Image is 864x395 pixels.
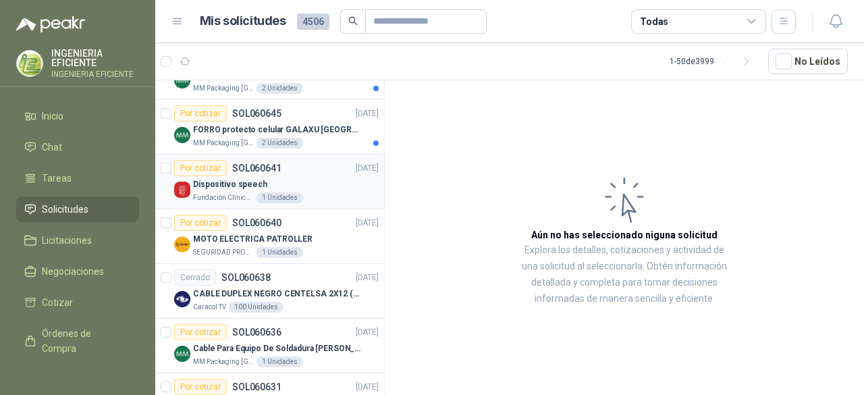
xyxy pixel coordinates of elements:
div: Todas [640,14,668,29]
div: 1 Unidades [256,247,303,258]
p: [DATE] [356,162,379,175]
div: 2 Unidades [256,138,303,149]
div: Por cotizar [174,215,227,231]
img: Company Logo [174,127,190,143]
p: SOL060640 [232,218,281,228]
a: Cotizar [16,290,139,315]
img: Company Logo [174,236,190,253]
img: Company Logo [174,346,190,362]
div: Por cotizar [174,105,227,122]
p: SOL060641 [232,163,281,173]
span: Cotizar [42,295,73,310]
p: [DATE] [356,107,379,120]
img: Company Logo [174,182,190,198]
p: INGENIERIA EFICIENTE [51,70,139,78]
p: SOL060645 [232,109,281,118]
p: MM Packaging [GEOGRAPHIC_DATA] [193,138,254,149]
img: Company Logo [17,51,43,76]
p: [DATE] [356,271,379,284]
p: MM Packaging [GEOGRAPHIC_DATA] [193,83,254,94]
span: Negociaciones [42,264,104,279]
div: Por cotizar [174,324,227,340]
a: Por cotizarSOL060640[DATE] Company LogoMOTO ELECTRICA PATROLLERSEGURIDAD PROVISER LTDA1 Unidades [155,209,384,264]
p: SOL060631 [232,382,281,392]
a: Por cotizarSOL060636[DATE] Company LogoCable Para Equipo De Soldadura [PERSON_NAME]MM Packaging [... [155,319,384,373]
p: Explora los detalles, cotizaciones y actividad de una solicitud al seleccionarla. Obtén informaci... [520,242,729,307]
p: CABLE DUPLEX NEGRO CENTELSA 2X12 (COLOR NEGRO) [193,288,361,300]
div: 1 - 50 de 3999 [670,51,757,72]
span: Solicitudes [42,202,88,217]
p: Fundación Clínica Shaio [193,192,254,203]
span: Chat [42,140,62,155]
div: 1 Unidades [256,357,303,367]
a: Por cotizarSOL060645[DATE] Company LogoFORRO protecto celular GALAXU [GEOGRAPHIC_DATA] A16 5GMM P... [155,100,384,155]
a: Inicio [16,103,139,129]
p: Dispositivo speech [193,178,267,191]
p: MOTO ELECTRICA PATROLLER [193,233,313,246]
div: Cerrado [174,269,216,286]
img: Logo peakr [16,16,85,32]
a: Tareas [16,165,139,191]
p: SEGURIDAD PROVISER LTDA [193,247,254,258]
p: [DATE] [356,217,379,230]
span: 4506 [297,14,329,30]
span: search [348,16,358,26]
div: 100 Unidades [229,302,283,313]
span: Licitaciones [42,233,92,248]
span: Tareas [42,171,72,186]
a: Solicitudes [16,196,139,222]
span: Inicio [42,109,63,124]
a: Chat [16,134,139,160]
a: Negociaciones [16,259,139,284]
p: FORRO protecto celular GALAXU [GEOGRAPHIC_DATA] A16 5G [193,124,361,136]
p: Caracol TV [193,302,226,313]
img: Company Logo [174,291,190,307]
img: Company Logo [174,72,190,88]
h3: Aún no has seleccionado niguna solicitud [531,228,718,242]
p: [DATE] [356,381,379,394]
a: CerradoSOL060638[DATE] Company LogoCABLE DUPLEX NEGRO CENTELSA 2X12 (COLOR NEGRO)Caracol TV100 Un... [155,264,384,319]
div: 2 Unidades [256,83,303,94]
p: [DATE] [356,326,379,339]
div: Por cotizar [174,379,227,395]
a: Licitaciones [16,228,139,253]
button: No Leídos [768,49,848,74]
p: MM Packaging [GEOGRAPHIC_DATA] [193,357,254,367]
span: Órdenes de Compra [42,326,126,356]
p: INGENIERIA EFICIENTE [51,49,139,68]
p: SOL060638 [221,273,271,282]
div: 1 Unidades [256,192,303,203]
div: Por cotizar [174,160,227,176]
a: Órdenes de Compra [16,321,139,361]
a: Por cotizarSOL060641[DATE] Company LogoDispositivo speechFundación Clínica Shaio1 Unidades [155,155,384,209]
h1: Mis solicitudes [200,11,286,31]
p: Cable Para Equipo De Soldadura [PERSON_NAME] [193,342,361,355]
p: SOL060636 [232,327,281,337]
